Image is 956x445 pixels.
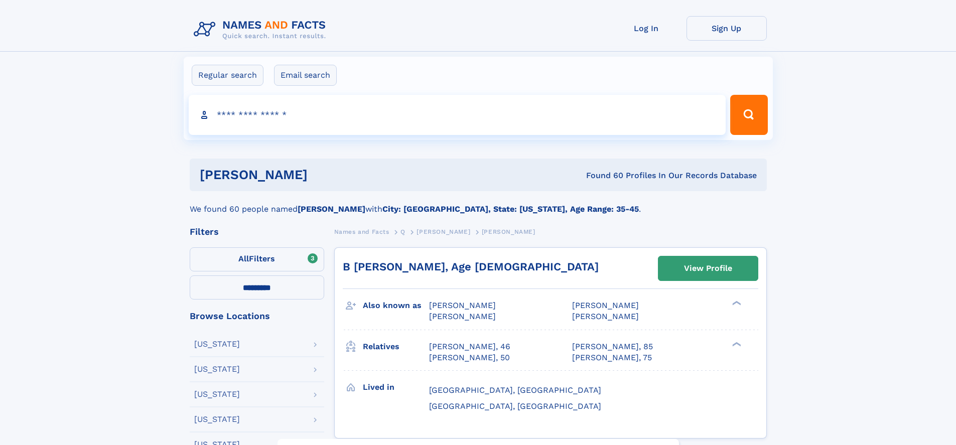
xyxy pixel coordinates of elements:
[687,16,767,41] a: Sign Up
[417,225,470,238] a: [PERSON_NAME]
[429,385,601,395] span: [GEOGRAPHIC_DATA], [GEOGRAPHIC_DATA]
[730,300,742,307] div: ❯
[429,341,510,352] a: [PERSON_NAME], 46
[400,228,405,235] span: Q
[334,225,389,238] a: Names and Facts
[606,16,687,41] a: Log In
[572,352,652,363] a: [PERSON_NAME], 75
[429,401,601,411] span: [GEOGRAPHIC_DATA], [GEOGRAPHIC_DATA]
[382,204,639,214] b: City: [GEOGRAPHIC_DATA], State: [US_STATE], Age Range: 35-45
[190,191,767,215] div: We found 60 people named with .
[429,301,496,310] span: [PERSON_NAME]
[363,338,429,355] h3: Relatives
[730,341,742,347] div: ❯
[429,352,510,363] a: [PERSON_NAME], 50
[190,247,324,271] label: Filters
[400,225,405,238] a: Q
[730,95,767,135] button: Search Button
[298,204,365,214] b: [PERSON_NAME]
[194,365,240,373] div: [US_STATE]
[572,312,639,321] span: [PERSON_NAME]
[190,16,334,43] img: Logo Names and Facts
[447,170,757,181] div: Found 60 Profiles In Our Records Database
[200,169,447,181] h1: [PERSON_NAME]
[274,65,337,86] label: Email search
[194,415,240,423] div: [US_STATE]
[658,256,758,280] a: View Profile
[190,227,324,236] div: Filters
[189,95,726,135] input: search input
[572,341,653,352] a: [PERSON_NAME], 85
[417,228,470,235] span: [PERSON_NAME]
[363,297,429,314] h3: Also known as
[238,254,249,263] span: All
[429,312,496,321] span: [PERSON_NAME]
[194,340,240,348] div: [US_STATE]
[192,65,263,86] label: Regular search
[482,228,535,235] span: [PERSON_NAME]
[572,301,639,310] span: [PERSON_NAME]
[194,390,240,398] div: [US_STATE]
[363,379,429,396] h3: Lived in
[190,312,324,321] div: Browse Locations
[343,260,599,273] a: B [PERSON_NAME], Age [DEMOGRAPHIC_DATA]
[684,257,732,280] div: View Profile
